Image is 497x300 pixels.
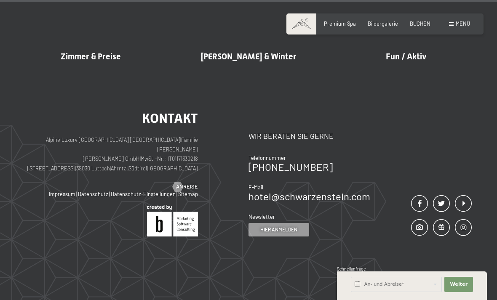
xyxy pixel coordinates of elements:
span: | [140,155,141,162]
a: Bildergalerie [368,20,398,27]
a: Premium Spa [324,20,356,27]
span: Weiter [450,281,468,288]
a: BUCHEN [410,20,430,27]
a: Datenschutz [78,191,108,197]
span: Zimmer & Preise [61,51,121,61]
a: hotel@schwarzenstein.com [248,190,370,202]
a: Impressum [49,191,75,197]
span: Fun / Aktiv [386,51,427,61]
p: Alpine Luxury [GEOGRAPHIC_DATA] [GEOGRAPHIC_DATA] Familie [PERSON_NAME] [PERSON_NAME] GmbH MwSt.-... [25,135,198,173]
span: | [75,165,76,172]
a: [PHONE_NUMBER] [248,161,333,173]
span: Anreise [176,183,198,191]
button: Weiter [444,277,473,292]
span: Telefonnummer [248,154,286,161]
span: | [147,165,148,172]
a: Anreise [173,183,198,191]
a: Sitemap [178,191,198,197]
span: | [109,191,110,197]
span: Kontakt [142,110,198,126]
span: Schnellanfrage [337,266,366,271]
span: | [76,191,77,197]
span: | [180,136,181,143]
span: | [110,165,111,172]
span: Wir beraten Sie gerne [248,131,334,141]
img: Brandnamic GmbH | Leading Hospitality Solutions [147,205,198,236]
span: E-Mail [248,184,263,191]
a: Datenschutz-Einstellungen [111,191,176,197]
span: Hier anmelden [260,226,297,233]
span: Newsletter [248,213,275,220]
span: Menü [456,20,470,27]
span: [PERSON_NAME] & Winter [201,51,297,61]
span: | [176,191,177,197]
